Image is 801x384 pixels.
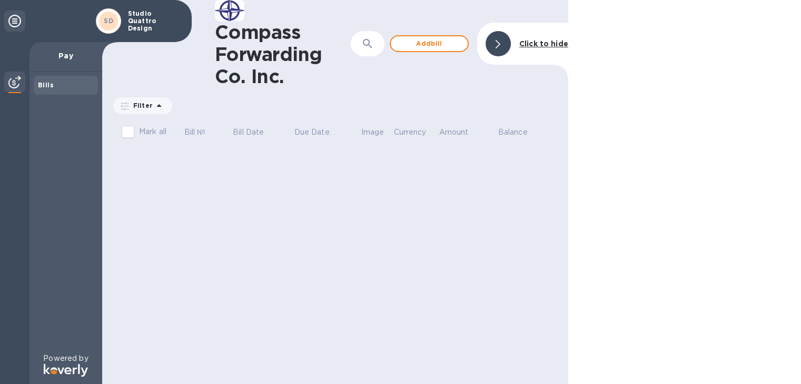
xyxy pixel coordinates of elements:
[399,37,459,50] span: Add bill
[294,127,330,138] p: Due Date
[294,127,343,138] span: Due Date
[184,127,220,138] span: Bill №
[498,127,541,138] span: Balance
[519,39,568,48] b: Click to hide
[38,50,94,61] p: Pay
[38,81,54,89] b: Bills
[184,127,206,138] p: Bill №
[439,127,482,138] span: Amount
[215,21,351,87] h1: Compass Forwarding Co. Inc.
[233,127,278,138] span: Bill Date
[129,101,153,110] p: Filter
[139,126,166,137] p: Mark all
[44,364,88,377] img: Logo
[390,35,469,52] button: Addbill
[128,10,181,32] p: Studio Quattro Design
[439,127,469,138] p: Amount
[43,353,88,364] p: Powered by
[104,17,113,25] b: SD
[498,127,528,138] p: Balance
[233,127,264,138] p: Bill Date
[361,127,384,138] p: Image
[393,127,426,138] p: Currency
